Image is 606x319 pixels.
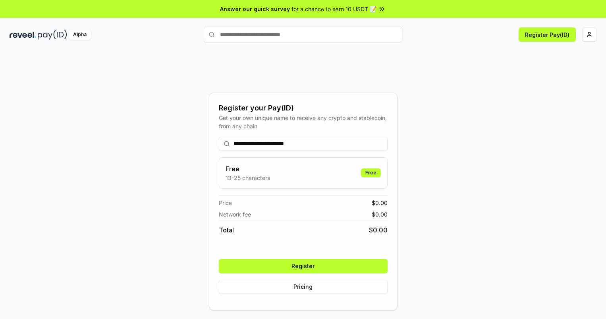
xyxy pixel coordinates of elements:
[38,30,67,40] img: pay_id
[219,199,232,207] span: Price
[219,114,388,130] div: Get your own unique name to receive any crypto and stablecoin, from any chain
[219,259,388,273] button: Register
[361,168,381,177] div: Free
[10,30,36,40] img: reveel_dark
[219,280,388,294] button: Pricing
[369,225,388,235] span: $ 0.00
[372,199,388,207] span: $ 0.00
[291,5,376,13] span: for a chance to earn 10 USDT 📝
[226,174,270,182] p: 13-25 characters
[219,210,251,218] span: Network fee
[219,225,234,235] span: Total
[519,27,576,42] button: Register Pay(ID)
[219,102,388,114] div: Register your Pay(ID)
[220,5,290,13] span: Answer our quick survey
[226,164,270,174] h3: Free
[372,210,388,218] span: $ 0.00
[69,30,91,40] div: Alpha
